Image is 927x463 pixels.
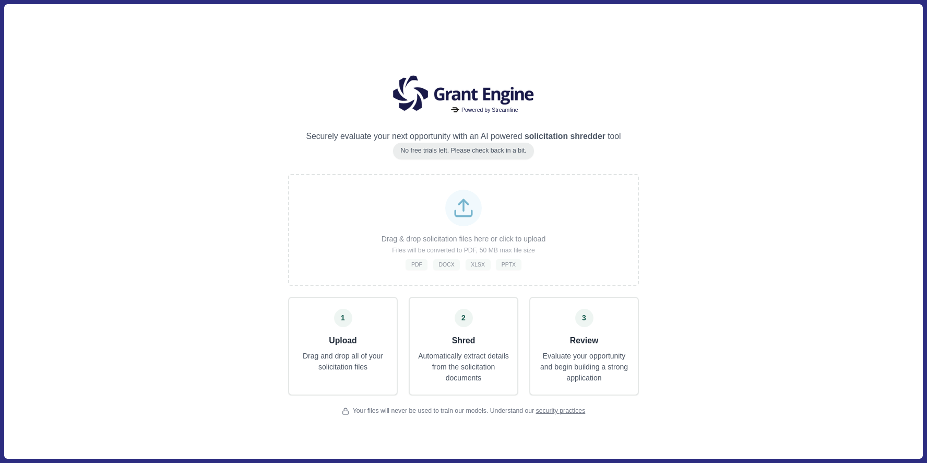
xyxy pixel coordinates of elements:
div: No free trials left. Please check back in a bit. [393,143,533,159]
span: 3 [582,312,586,323]
p: Drag and drop all of your solicitation files [293,351,393,373]
a: security practices [536,407,586,414]
div: Powered by Streamline [449,105,520,115]
span: Your files will never be used to train our models. Understand our [353,407,586,416]
p: Automatically extract details from the solicitation documents [417,351,510,384]
h3: Shred [417,334,510,348]
span: PDF [411,261,422,268]
img: Powered by Streamline Logo [451,107,460,113]
span: 2 [461,312,466,323]
p: Securely evaluate your next opportunity with an AI powered tool [306,130,621,143]
h3: Review [538,334,631,348]
h3: Upload [293,334,393,348]
span: DOCX [438,261,454,268]
span: XLSX [471,261,485,268]
p: Drag & drop solicitation files here or click to upload [382,234,545,245]
span: PPTX [502,261,516,268]
p: Files will be converted to PDF, 50 MB max file size [392,246,535,256]
p: Evaluate your opportunity and begin building a strong application [538,351,631,384]
span: solicitation shredder [522,132,608,141]
span: 1 [341,312,345,323]
img: Grantengine Logo [385,73,542,115]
